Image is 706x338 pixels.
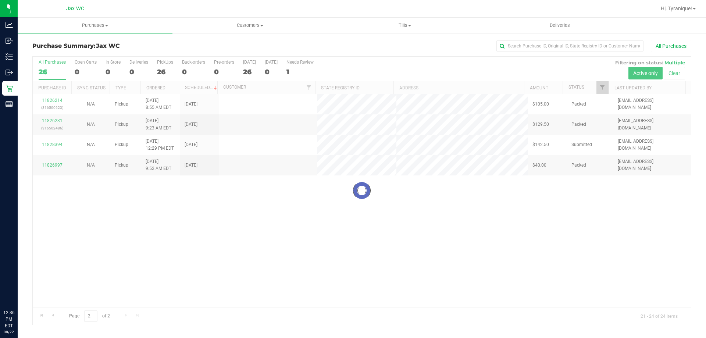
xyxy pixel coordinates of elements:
[18,18,172,33] a: Purchases
[6,69,13,76] inline-svg: Outbound
[18,22,172,29] span: Purchases
[66,6,84,12] span: Jax WC
[651,40,691,52] button: All Purchases
[6,85,13,92] inline-svg: Retail
[6,100,13,108] inline-svg: Reports
[6,37,13,45] inline-svg: Inbound
[6,53,13,60] inline-svg: Inventory
[96,42,120,49] span: Jax WC
[3,329,14,335] p: 08/22
[496,40,643,51] input: Search Purchase ID, Original ID, State Registry ID or Customer Name...
[32,43,252,49] h3: Purchase Summary:
[3,309,14,329] p: 12:36 PM EDT
[7,279,29,301] iframe: Resource center
[482,18,637,33] a: Deliveries
[661,6,692,11] span: Hi, Tyranique!
[327,18,482,33] a: Tills
[540,22,580,29] span: Deliveries
[6,21,13,29] inline-svg: Analytics
[173,22,327,29] span: Customers
[328,22,482,29] span: Tills
[172,18,327,33] a: Customers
